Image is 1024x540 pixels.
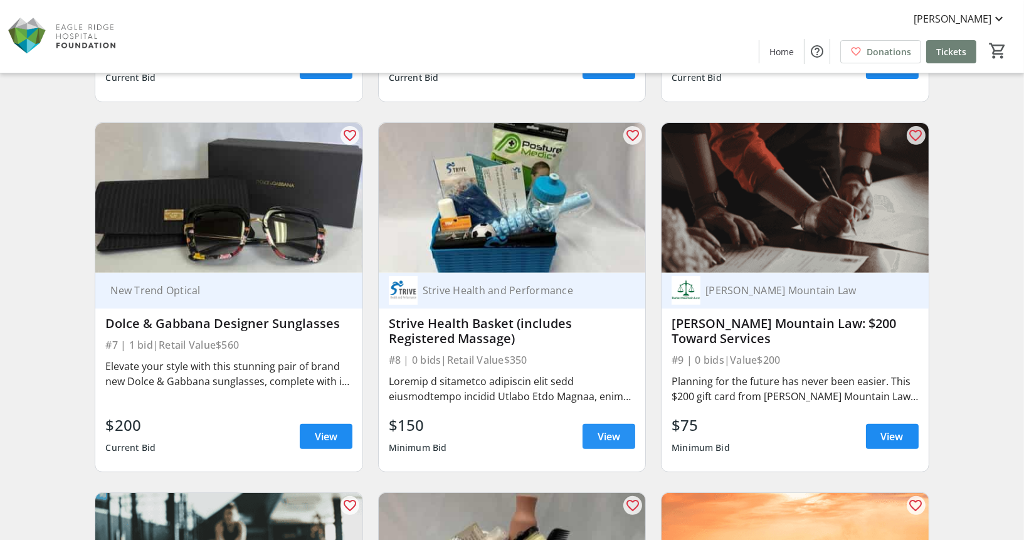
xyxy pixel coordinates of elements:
div: $200 [105,414,156,437]
button: Cart [986,40,1009,62]
a: View [300,424,352,449]
div: #9 | 0 bids | Value $200 [672,351,918,369]
mat-icon: favorite_outline [909,498,924,513]
div: [PERSON_NAME] Mountain Law: $200 Toward Services [672,316,918,346]
div: Strive Health and Performance [418,284,620,297]
div: [PERSON_NAME] Mountain Law [700,284,903,297]
span: Tickets [936,45,966,58]
img: Strive Health Basket (includes Registered Massage) [379,123,645,273]
a: View [583,424,635,449]
img: Burke Mountain Law [672,276,700,305]
div: Current Bid [389,66,439,89]
a: Tickets [926,40,976,63]
mat-icon: favorite_outline [342,498,357,513]
div: Minimum Bid [672,437,730,459]
a: View [583,54,635,79]
div: Minimum Bid [389,437,447,459]
div: $150 [389,414,447,437]
div: Current Bid [105,437,156,459]
a: View [866,54,919,79]
a: View [300,54,352,79]
div: Current Bid [105,66,156,89]
div: #7 | 1 bid | Retail Value $560 [105,336,352,354]
button: [PERSON_NAME] [904,9,1016,29]
div: $75 [672,414,730,437]
span: View [881,429,904,444]
img: Dolce & Gabbana Designer Sunglasses [95,123,362,273]
mat-icon: favorite_outline [342,128,357,143]
img: Strive Health and Performance [389,276,418,305]
div: Dolce & Gabbana Designer Sunglasses [105,316,352,331]
a: View [866,424,919,449]
span: View [598,429,620,444]
div: Elevate your style with this stunning pair of brand new Dolce & Gabbana sunglasses, complete with... [105,359,352,389]
span: Home [769,45,794,58]
div: #8 | 0 bids | Retail Value $350 [389,351,635,369]
span: Donations [867,45,911,58]
div: Planning for the future has never been easier. This $200 gift card from [PERSON_NAME] Mountain La... [672,374,918,404]
span: [PERSON_NAME] [914,11,991,26]
button: Help [805,39,830,64]
mat-icon: favorite_outline [625,128,640,143]
div: Strive Health Basket (includes Registered Massage) [389,316,635,346]
mat-icon: favorite_outline [625,498,640,513]
a: Home [759,40,804,63]
img: Burke Mountain Law: $200 Toward Services [662,123,928,273]
div: Loremip d sitametco adipiscin elit sedd eiusmodtempo incidid Utlabo Etdo Magnaa, enimad mini veni... [389,374,635,404]
div: Current Bid [672,66,722,89]
span: View [315,429,337,444]
mat-icon: favorite_outline [909,128,924,143]
a: Donations [840,40,921,63]
img: Eagle Ridge Hospital Foundation's Logo [8,5,119,68]
div: New Trend Optical [105,284,337,297]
